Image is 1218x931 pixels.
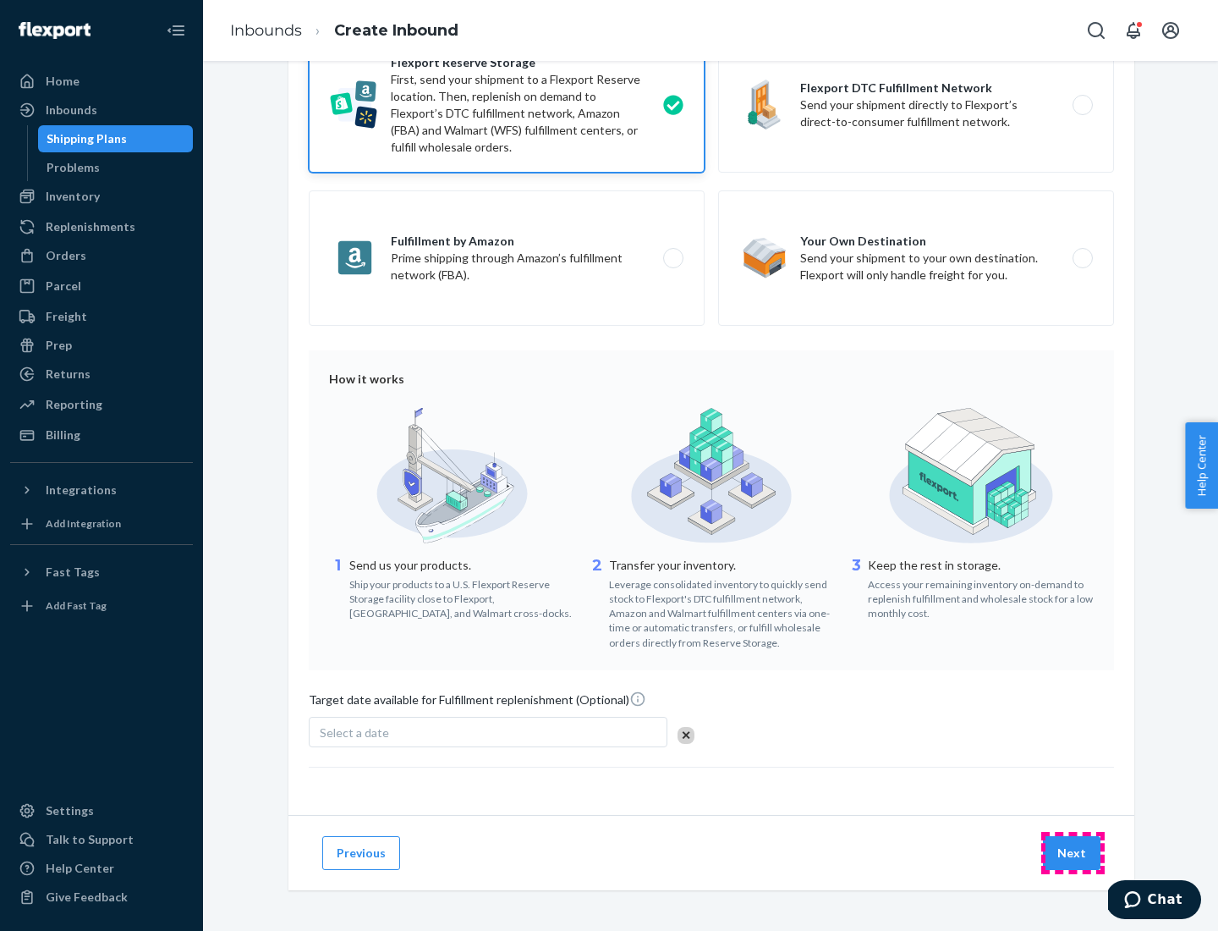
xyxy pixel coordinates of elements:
[322,836,400,870] button: Previous
[329,555,346,620] div: 1
[10,559,193,586] button: Fast Tags
[10,361,193,388] a: Returns
[329,371,1094,388] div: How it works
[159,14,193,47] button: Close Navigation
[10,797,193,824] a: Settings
[10,68,193,95] a: Home
[10,510,193,537] a: Add Integration
[19,22,91,39] img: Flexport logo
[609,557,835,574] p: Transfer your inventory.
[46,889,128,906] div: Give Feedback
[1185,422,1218,509] button: Help Center
[46,73,80,90] div: Home
[10,884,193,911] button: Give Feedback
[217,6,472,56] ol: breadcrumbs
[46,247,86,264] div: Orders
[46,831,134,848] div: Talk to Support
[10,592,193,620] a: Add Fast Tag
[46,564,100,581] div: Fast Tags
[46,516,121,531] div: Add Integration
[334,21,458,40] a: Create Inbound
[868,574,1094,620] div: Access your remaining inventory on-demand to replenish fulfillment and wholesale stock for a low ...
[46,218,135,235] div: Replenishments
[47,130,127,147] div: Shipping Plans
[38,125,194,152] a: Shipping Plans
[10,391,193,418] a: Reporting
[349,557,575,574] p: Send us your products.
[10,477,193,504] button: Integrations
[46,598,107,613] div: Add Fast Tag
[868,557,1094,574] p: Keep the rest in storage.
[10,855,193,882] a: Help Center
[1154,14,1188,47] button: Open account menu
[10,826,193,853] button: Talk to Support
[320,725,389,740] span: Select a date
[46,278,81,295] div: Parcel
[848,555,864,620] div: 3
[46,396,102,413] div: Reporting
[10,421,193,449] a: Billing
[46,427,80,443] div: Billing
[46,482,117,499] div: Integrations
[46,860,114,877] div: Help Center
[46,188,100,205] div: Inventory
[47,159,100,176] div: Problems
[1116,14,1150,47] button: Open notifications
[1043,836,1100,870] button: Next
[1079,14,1113,47] button: Open Search Box
[230,21,302,40] a: Inbounds
[349,574,575,620] div: Ship your products to a U.S. Flexport Reserve Storage facility close to Flexport, [GEOGRAPHIC_DAT...
[10,183,193,210] a: Inventory
[46,337,72,354] div: Prep
[38,154,194,181] a: Problems
[10,273,193,300] a: Parcel
[46,366,91,383] div: Returns
[589,555,606,650] div: 2
[10,213,193,240] a: Replenishments
[46,802,94,819] div: Settings
[10,332,193,359] a: Prep
[46,308,87,325] div: Freight
[1108,880,1201,923] iframe: Opens a widget where you can chat to one of our agents
[309,691,646,715] span: Target date available for Fulfillment replenishment (Optional)
[609,574,835,650] div: Leverage consolidated inventory to quickly send stock to Flexport's DTC fulfillment network, Amaz...
[46,102,97,118] div: Inbounds
[10,96,193,124] a: Inbounds
[10,242,193,269] a: Orders
[10,303,193,330] a: Freight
